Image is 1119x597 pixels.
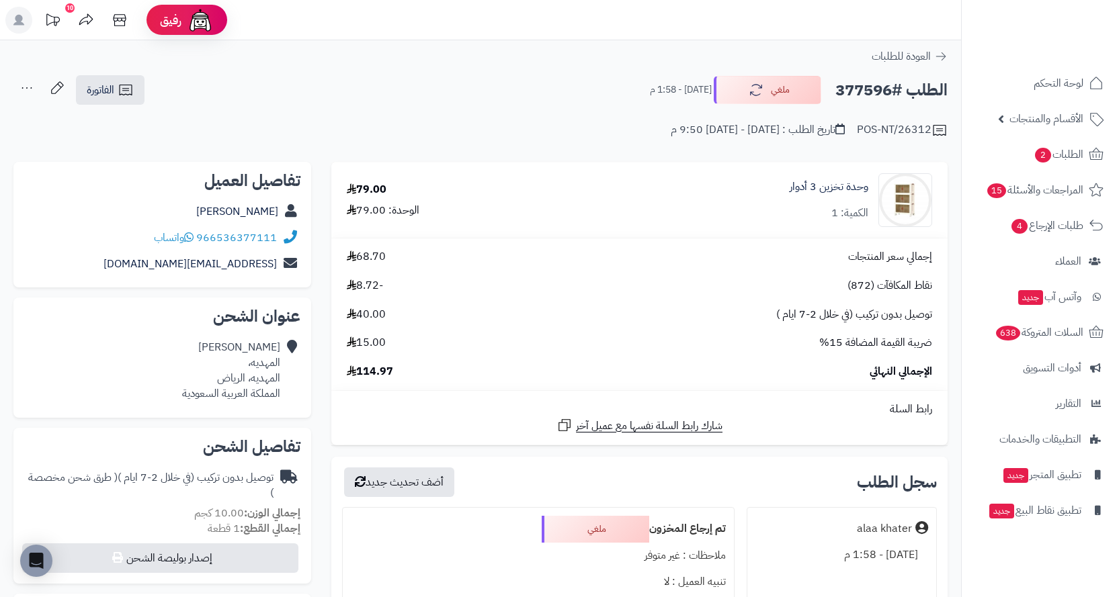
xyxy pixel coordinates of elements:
a: شارك رابط السلة نفسها مع عميل آخر [556,417,722,434]
span: توصيل بدون تركيب (في خلال 2-7 ايام ) [776,307,932,322]
a: وحدة تخزين 3 أدوار [790,179,868,195]
span: الطلبات [1034,145,1083,164]
h2: تفاصيل العميل [24,173,300,189]
div: رابط السلة [337,402,942,417]
span: 114.97 [347,364,393,379]
h3: سجل الطلب [857,474,937,490]
a: أدوات التسويق [970,352,1111,384]
span: 15.00 [347,335,386,351]
div: تنبيه العميل : لا [351,569,726,595]
span: 40.00 [347,307,386,322]
img: ai-face.png [187,7,214,34]
div: POS-NT/26312 [857,122,948,138]
small: 10.00 كجم [194,505,300,521]
span: 15 [987,183,1007,199]
span: إجمالي سعر المنتجات [848,249,932,265]
strong: إجمالي الوزن: [244,505,300,521]
span: طلبات الإرجاع [1010,216,1083,235]
a: الفاتورة [76,75,144,105]
span: تطبيق المتجر [1002,465,1081,484]
span: جديد [1003,468,1028,483]
img: 1738071812-110107010066-90x90.jpg [879,173,931,227]
span: 68.70 [347,249,386,265]
img: logo-2.png [1028,15,1106,44]
span: العودة للطلبات [872,48,931,64]
div: 79.00 [347,182,386,197]
h2: الطلب #377596 [835,77,948,104]
div: [PERSON_NAME] المهديه، المهديه، الرياض المملكة العربية السعودية [182,340,280,401]
span: 638 [995,325,1021,341]
div: ملاحظات : غير متوفر [351,543,726,569]
span: العملاء [1055,252,1081,271]
strong: إجمالي القطع: [240,520,300,537]
small: 1 قطعة [208,520,300,537]
span: التطبيقات والخدمات [999,430,1081,449]
span: المراجعات والأسئلة [986,181,1083,199]
div: الوحدة: 79.00 [347,203,419,218]
button: أضف تحديث جديد [344,467,454,497]
div: Open Intercom Messenger [20,545,52,577]
a: وآتس آبجديد [970,281,1111,313]
button: إصدار بوليصة الشحن [22,543,298,573]
a: التطبيقات والخدمات [970,423,1111,455]
span: 4 [1011,218,1028,234]
div: الكمية: 1 [831,205,868,221]
div: [DATE] - 1:58 م [755,542,928,568]
a: تطبيق المتجرجديد [970,459,1111,491]
span: وآتس آب [1017,287,1081,306]
a: 966536377111 [196,230,277,246]
span: جديد [989,504,1014,518]
a: [PERSON_NAME] [196,203,278,220]
button: ملغي [714,76,821,104]
a: التقارير [970,387,1111,420]
span: ضريبة القيمة المضافة 15% [819,335,932,351]
h2: عنوان الشحن [24,308,300,324]
h2: تفاصيل الشحن [24,439,300,455]
a: لوحة التحكم [970,67,1111,99]
b: تم إرجاع المخزون [649,520,726,537]
a: العودة للطلبات [872,48,948,64]
span: -8.72 [347,278,383,293]
span: أدوات التسويق [1023,359,1081,377]
a: تحديثات المنصة [36,7,69,37]
a: السلات المتروكة638 [970,316,1111,349]
span: رفيق [160,12,181,28]
span: تطبيق نقاط البيع [988,501,1081,520]
span: شارك رابط السلة نفسها مع عميل آخر [576,418,722,434]
div: 10 [65,3,75,13]
a: تطبيق نقاط البيعجديد [970,494,1111,526]
span: جديد [1018,290,1043,305]
span: ( طرق شحن مخصصة ) [28,469,274,501]
a: المراجعات والأسئلة15 [970,174,1111,206]
a: الطلبات2 [970,138,1111,171]
a: العملاء [970,245,1111,277]
small: [DATE] - 1:58 م [650,83,712,97]
span: السلات المتروكة [995,323,1083,342]
span: الأقسام والمنتجات [1009,109,1083,128]
span: نقاط المكافآت (872) [847,278,932,293]
span: 2 [1034,147,1052,163]
div: alaa khater [857,521,912,537]
span: التقارير [1056,394,1081,413]
span: الفاتورة [87,82,114,98]
div: ملغي [542,516,649,543]
span: لوحة التحكم [1034,74,1083,93]
span: الإجمالي النهائي [870,364,932,379]
a: واتساب [154,230,194,246]
div: توصيل بدون تركيب (في خلال 2-7 ايام ) [24,470,274,501]
a: [EMAIL_ADDRESS][DOMAIN_NAME] [103,256,277,272]
a: طلبات الإرجاع4 [970,210,1111,242]
div: تاريخ الطلب : [DATE] - [DATE] 9:50 م [671,122,845,138]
